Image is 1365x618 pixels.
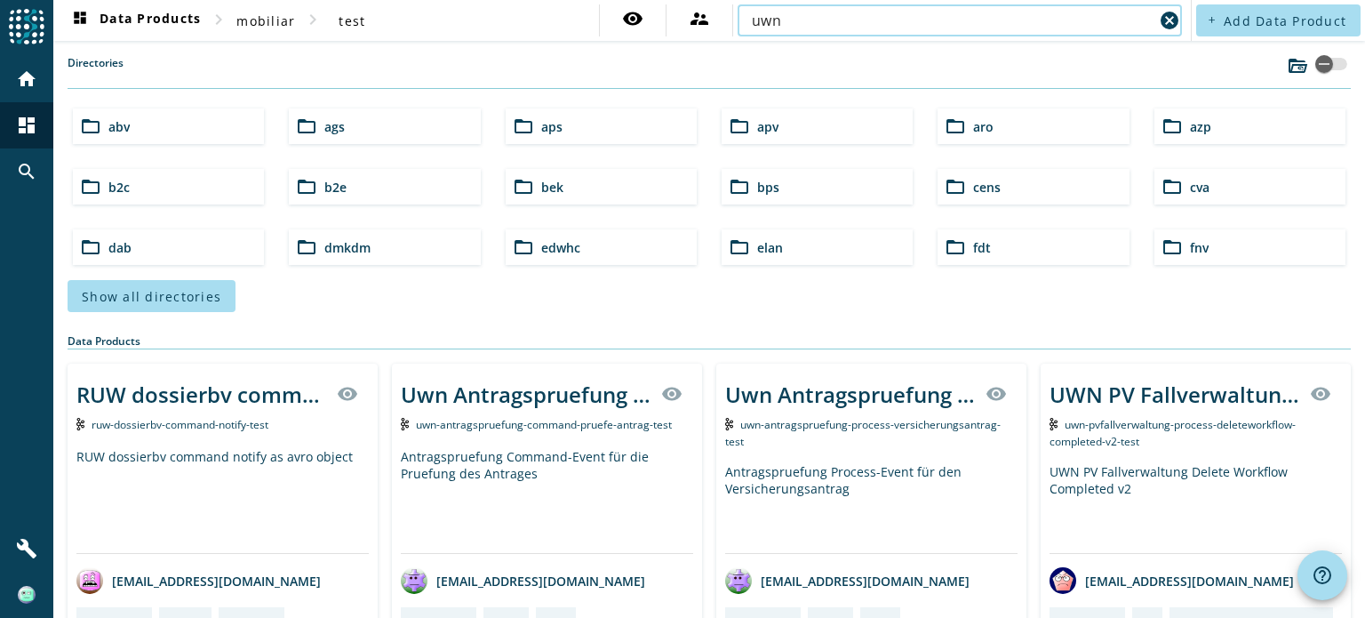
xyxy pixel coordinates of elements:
span: b2e [324,179,347,196]
span: Data Products [69,10,201,31]
mat-icon: visibility [1310,383,1331,405]
img: f616d5265df94c154b77b599cfc6dc8a [18,586,36,604]
button: Clear [1157,8,1182,33]
mat-icon: folder_open [296,176,317,197]
button: Show all directories [68,280,235,312]
mat-icon: home [16,68,37,90]
mat-icon: folder_open [80,176,101,197]
img: avatar [401,567,427,594]
button: Data Products [62,4,208,36]
span: fdt [973,239,991,256]
button: test [323,4,380,36]
span: abv [108,118,130,135]
div: [EMAIL_ADDRESS][DOMAIN_NAME] [725,567,970,594]
mat-icon: chevron_right [208,9,229,30]
img: avatar [76,567,103,594]
mat-icon: folder_open [729,116,750,137]
div: UWN PV Fallverwaltung Delete Workflow Completed v2 [1050,380,1299,409]
mat-icon: folder_open [513,237,534,258]
img: Kafka Topic: uwn-antragspruefung-process-versicherungsantrag-test [725,418,733,430]
mat-icon: dashboard [16,115,37,136]
mat-icon: dashboard [69,10,91,31]
span: ags [324,118,345,135]
img: Kafka Topic: uwn-antragspruefung-command-pruefe-antrag-test [401,418,409,430]
mat-icon: folder_open [80,237,101,258]
div: RUW dossierbv command notify as avro object [76,448,369,553]
mat-icon: folder_open [729,176,750,197]
button: Add Data Product [1196,4,1361,36]
mat-icon: build [16,538,37,559]
div: RUW dossierbv command notify topic [76,380,326,409]
mat-icon: add [1207,15,1217,25]
img: Kafka Topic: ruw-dossierbv-command-notify-test [76,418,84,430]
div: [EMAIL_ADDRESS][DOMAIN_NAME] [1050,567,1294,594]
input: Search (% or * for wildcards) [752,10,1153,31]
span: azp [1190,118,1211,135]
mat-icon: folder_open [80,116,101,137]
mat-icon: folder_open [1161,176,1183,197]
span: bek [541,179,563,196]
div: UWN PV Fallverwaltung Delete Workflow Completed v2 [1050,463,1342,553]
mat-icon: folder_open [1161,116,1183,137]
mat-icon: help_outline [1312,565,1333,586]
span: aro [973,118,994,135]
img: avatar [1050,567,1076,594]
div: Data Products [68,333,1351,349]
mat-icon: visibility [986,383,1007,405]
mat-icon: folder_open [296,237,317,258]
span: dab [108,239,132,256]
label: Directories [68,55,124,88]
img: avatar [725,567,752,594]
mat-icon: folder_open [513,116,534,137]
span: Kafka Topic: ruw-dossierbv-command-notify-test [92,417,268,432]
div: Uwn Antragspruefung Command Pruefe Antrag [401,380,651,409]
div: Antragspruefung Process-Event für den Versicherungsantrag [725,463,1018,553]
div: Uwn Antragspruefung Process Versicherungsantrag [725,380,975,409]
button: mobiliar [229,4,302,36]
span: Kafka Topic: uwn-pvfallverwaltung-process-deleteworkflow-completed-v2-test [1050,417,1296,449]
mat-icon: visibility [337,383,358,405]
mat-icon: search [16,161,37,182]
mat-icon: folder_open [945,237,966,258]
span: Kafka Topic: uwn-antragspruefung-command-pruefe-antrag-test [416,417,672,432]
mat-icon: chevron_right [302,9,323,30]
mat-icon: folder_open [1161,237,1183,258]
div: [EMAIL_ADDRESS][DOMAIN_NAME] [76,567,321,594]
span: apv [757,118,778,135]
div: [EMAIL_ADDRESS][DOMAIN_NAME] [401,567,645,594]
span: fnv [1190,239,1209,256]
span: Show all directories [82,288,221,305]
span: elan [757,239,783,256]
mat-icon: folder_open [945,116,966,137]
span: test [339,12,365,29]
mat-icon: folder_open [945,176,966,197]
span: Kafka Topic: uwn-antragspruefung-process-versicherungsantrag-test [725,417,1001,449]
mat-icon: folder_open [729,237,750,258]
img: spoud-logo.svg [9,9,44,44]
div: Antragspruefung Command-Event für die Pruefung des Antrages [401,448,693,553]
span: bps [757,179,779,196]
span: dmkdm [324,239,371,256]
span: aps [541,118,563,135]
img: Kafka Topic: uwn-pvfallverwaltung-process-deleteworkflow-completed-v2-test [1050,418,1058,430]
span: cens [973,179,1001,196]
span: edwhc [541,239,580,256]
span: mobiliar [236,12,295,29]
mat-icon: folder_open [513,176,534,197]
mat-icon: folder_open [296,116,317,137]
span: cva [1190,179,1209,196]
mat-icon: visibility [661,383,682,405]
mat-icon: supervisor_account [689,8,710,29]
mat-icon: cancel [1159,10,1180,31]
span: Add Data Product [1224,12,1346,29]
mat-icon: visibility [622,8,643,29]
span: b2c [108,179,130,196]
